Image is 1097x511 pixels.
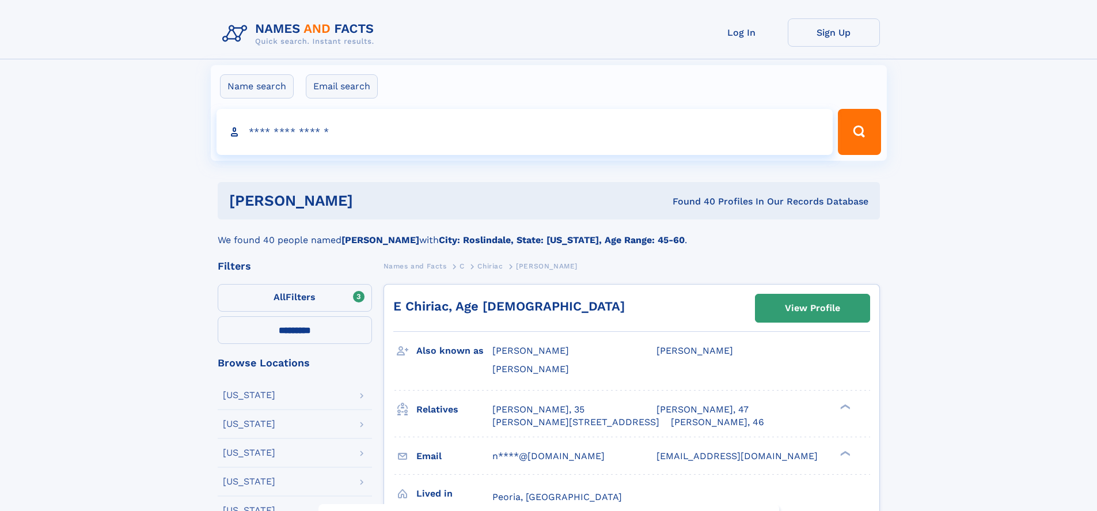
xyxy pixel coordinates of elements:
a: Chiriac [477,259,503,273]
a: E Chiriac, Age [DEMOGRAPHIC_DATA] [393,299,625,313]
a: [PERSON_NAME], 35 [492,403,584,416]
a: Sign Up [788,18,880,47]
h1: [PERSON_NAME] [229,194,513,208]
div: Browse Locations [218,358,372,368]
button: Search Button [838,109,880,155]
b: [PERSON_NAME] [341,234,419,245]
img: Logo Names and Facts [218,18,384,50]
div: [US_STATE] [223,391,275,400]
label: Name search [220,74,294,99]
span: All [274,292,286,302]
span: [PERSON_NAME] [492,345,569,356]
h3: Also known as [416,341,492,361]
div: [US_STATE] [223,477,275,486]
label: Filters [218,284,372,312]
div: ❯ [837,403,851,410]
div: Found 40 Profiles In Our Records Database [513,195,868,208]
h3: Relatives [416,400,492,419]
b: City: Roslindale, State: [US_STATE], Age Range: 45-60 [439,234,685,245]
a: [PERSON_NAME], 47 [656,403,749,416]
a: Log In [696,18,788,47]
input: search input [217,109,833,155]
div: [US_STATE] [223,448,275,457]
span: [EMAIL_ADDRESS][DOMAIN_NAME] [656,451,818,461]
span: [PERSON_NAME] [656,345,733,356]
label: Email search [306,74,378,99]
div: ❯ [837,449,851,457]
a: [PERSON_NAME][STREET_ADDRESS] [492,416,659,429]
span: [PERSON_NAME] [516,262,578,270]
a: View Profile [756,294,870,322]
span: C [460,262,465,270]
h3: Lived in [416,484,492,504]
div: Filters [218,261,372,271]
a: Names and Facts [384,259,447,273]
div: We found 40 people named with . [218,219,880,247]
h3: Email [416,446,492,466]
span: Chiriac [477,262,503,270]
a: [PERSON_NAME], 46 [671,416,764,429]
span: Peoria, [GEOGRAPHIC_DATA] [492,491,622,502]
div: [US_STATE] [223,419,275,429]
span: [PERSON_NAME] [492,364,569,374]
a: C [460,259,465,273]
div: View Profile [785,295,840,321]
